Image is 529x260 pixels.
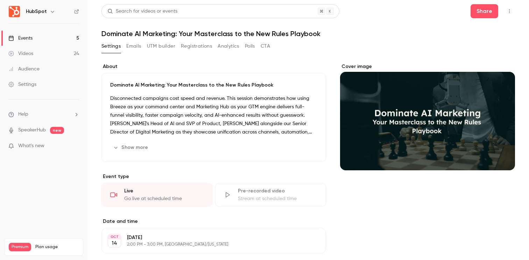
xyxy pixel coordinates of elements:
span: Premium [9,243,31,251]
div: Videos [8,50,33,57]
li: help-dropdown-opener [8,111,79,118]
button: Show more [110,142,152,153]
button: Polls [245,41,255,52]
p: 2:00 PM - 3:00 PM, [GEOGRAPHIC_DATA]/[US_STATE] [127,242,289,247]
button: Analytics [218,41,239,52]
label: About [101,63,326,70]
button: Settings [101,41,121,52]
div: Go live at scheduled time [124,195,204,202]
span: What's new [18,142,44,150]
div: Live [124,187,204,194]
p: Disconnected campaigns cost speed and revenue. This session demonstrates how using Breeze as your... [110,94,317,136]
p: 14 [112,240,117,247]
div: Pre-recorded video [238,187,317,194]
button: Registrations [181,41,212,52]
span: new [50,127,64,134]
div: LiveGo live at scheduled time [101,183,212,207]
h1: Dominate AI Marketing: Your Masterclass to the New Rules Playbook [101,29,515,38]
a: SpeakerHub [18,126,46,134]
p: [DATE] [127,234,289,241]
div: OCT [108,234,121,239]
iframe: Noticeable Trigger [71,143,79,149]
h6: HubSpot [26,8,47,15]
div: Audience [8,66,40,73]
section: Cover image [340,63,515,170]
p: Dominate AI Marketing: Your Masterclass to the New Rules Playbook [110,82,317,89]
span: Help [18,111,28,118]
button: UTM builder [147,41,175,52]
img: HubSpot [9,6,20,17]
div: Events [8,35,33,42]
button: CTA [261,41,270,52]
button: Emails [126,41,141,52]
label: Cover image [340,63,515,70]
div: Settings [8,81,36,88]
button: Share [471,4,498,18]
div: Pre-recorded videoStream at scheduled time [215,183,326,207]
label: Date and time [101,218,326,225]
div: Search for videos or events [107,8,177,15]
span: Plan usage [35,244,79,250]
div: Stream at scheduled time [238,195,317,202]
p: Event type [101,173,326,180]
